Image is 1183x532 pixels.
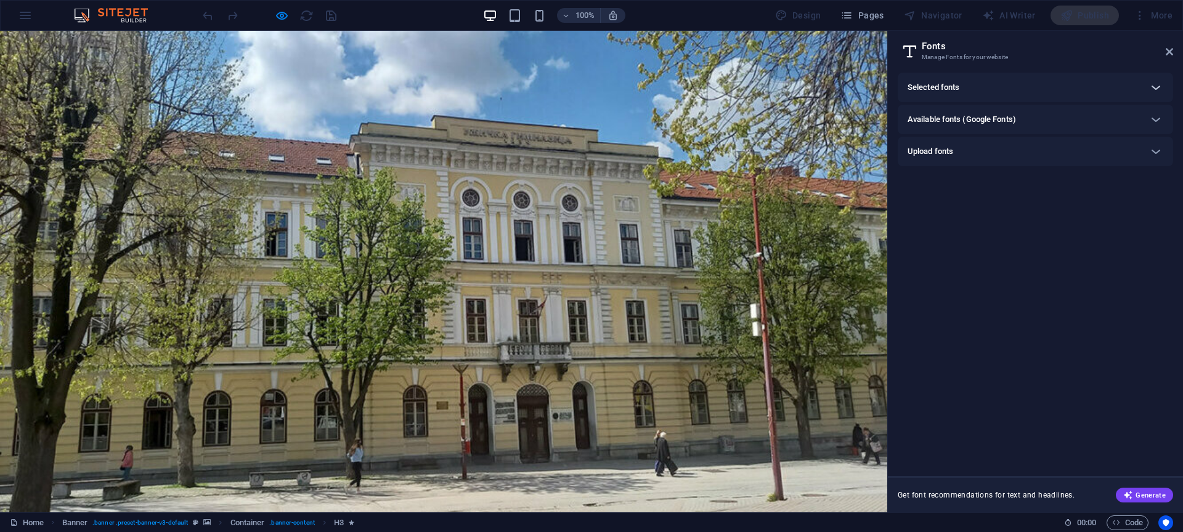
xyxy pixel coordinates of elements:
a: Click to cancel selection. Double-click to open Pages [10,515,44,530]
img: Editor Logo [71,8,163,23]
span: Code [1112,515,1143,530]
span: 00 00 [1077,515,1096,530]
button: Generate [1116,488,1173,502]
span: Generate [1123,490,1166,500]
span: Get font recommendations for text and headlines. [898,490,1075,500]
h3: Manage Fonts for your website [922,52,1148,63]
span: : [1086,518,1087,527]
span: . banner-content [269,515,314,530]
h6: Upload fonts [908,144,953,159]
span: . banner .preset-banner-v3-default [92,515,188,530]
span: Click to select. Double-click to edit [62,515,88,530]
div: Selected fonts [898,73,1173,102]
span: Click to select. Double-click to edit [230,515,265,530]
h6: Selected fonts [908,80,959,95]
button: Pages [835,6,888,25]
button: Code [1107,515,1148,530]
span: Click to select. Double-click to edit [334,515,344,530]
nav: breadcrumb [62,515,355,530]
span: Pages [840,9,884,22]
i: This element is a customizable preset [193,519,198,526]
div: Available fonts (Google Fonts) [898,105,1173,134]
button: 100% [557,8,601,23]
h2: Fonts [922,41,1173,52]
button: Usercentrics [1158,515,1173,530]
i: This element contains a background [203,519,211,526]
i: On resize automatically adjust zoom level to fit chosen device. [608,10,619,21]
h6: 100% [575,8,595,23]
div: Upload fonts [898,137,1173,166]
i: Element contains an animation [349,519,354,526]
h6: Available fonts (Google Fonts) [908,112,1016,127]
h6: Session time [1064,515,1097,530]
